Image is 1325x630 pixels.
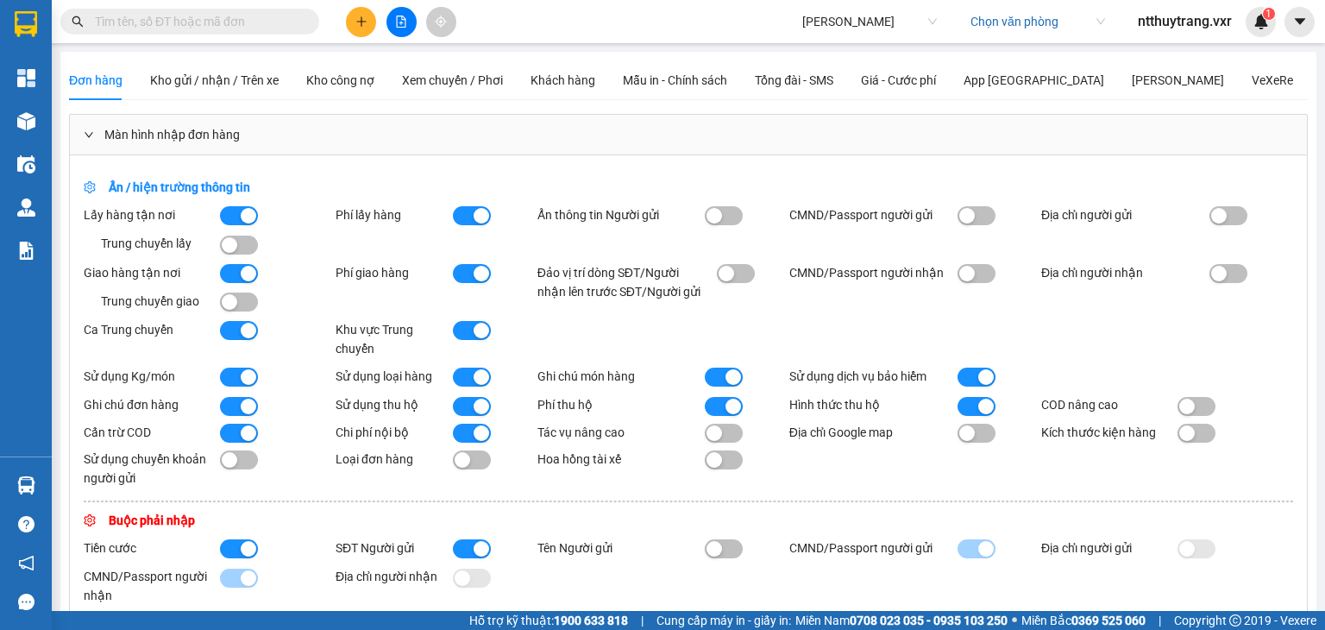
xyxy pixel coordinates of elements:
span: plus [355,16,367,28]
span: Thanh Phong [802,9,937,35]
div: Ẩn / hiện trường thông tin [84,178,587,197]
span: 1 [1265,8,1272,20]
img: dashboard-icon [17,69,35,87]
div: App [GEOGRAPHIC_DATA] [964,71,1104,90]
strong: 0708 023 035 - 0935 103 250 [850,614,1008,627]
div: Trung chuyển lấy [84,234,220,253]
div: Tiền cước [84,539,220,558]
div: CMND/Passport người gửi [789,205,958,224]
div: Chi phí nội bộ [336,423,453,442]
span: Mẫu in - Chính sách [623,73,727,87]
div: COD nâng cao [1041,395,1177,414]
div: Sử dụng loại hàng [336,367,453,386]
div: Sử dụng dịch vụ bảo hiểm [789,367,958,386]
span: | [1159,611,1161,630]
img: solution-icon [17,242,35,260]
span: ⚪️ [1012,617,1017,624]
span: file-add [395,16,407,28]
span: | [641,611,644,630]
span: right [84,129,94,140]
div: Giao hàng tận nơi [84,263,220,282]
div: Tên Người gửi [537,539,706,558]
div: Địa chỉ người gửi [1041,205,1209,224]
img: warehouse-icon [17,476,35,495]
div: Phí lấy hàng [336,205,453,224]
div: CMND/Passport người nhận [789,263,958,282]
img: icon-new-feature [1253,14,1269,29]
span: caret-down [1292,14,1308,29]
span: Miền Bắc [1021,611,1146,630]
div: Trung chuyển giao [84,292,220,311]
div: Khách hàng [531,71,595,90]
div: Địa chỉ người nhận [336,567,453,586]
button: caret-down [1284,7,1315,37]
div: CMND/Passport người nhận [84,567,220,605]
span: Đơn hàng [69,73,122,87]
div: Lấy hàng tận nơi [84,205,220,224]
span: notification [18,555,35,571]
div: Sử dụng Kg/món [84,367,220,386]
div: Hình thức thu hộ [789,395,958,414]
div: CMND/Passport người gửi [789,539,958,558]
button: file-add [386,7,417,37]
span: Cung cấp máy in - giấy in: [656,611,791,630]
img: logo-vxr [15,11,37,37]
img: warehouse-icon [17,112,35,130]
img: warehouse-icon [17,155,35,173]
span: setting [84,181,96,193]
div: Kho công nợ [306,71,374,90]
div: [PERSON_NAME] [1132,71,1224,90]
div: Phí giao hàng [336,263,453,282]
span: Buộc phải nhập [84,513,195,527]
div: Ghi chú món hàng [537,367,706,386]
div: Đảo vị trí dòng SĐT/Người nhận lên trước SĐT/Người gửi [537,263,706,301]
span: Hỗ trợ kỹ thuật: [469,611,628,630]
span: Miền Nam [795,611,1008,630]
div: Địa chỉ người gửi [1041,539,1177,558]
div: Hoa hồng tài xế [537,450,706,469]
div: Sử dụng thu hộ [336,395,453,414]
div: Ẩn thông tin Người gửi [537,205,706,224]
input: Tìm tên, số ĐT hoặc mã đơn [95,12,298,31]
div: Cấn trừ COD [84,423,220,442]
strong: 1900 633 818 [554,614,628,627]
span: Giá - Cước phí [861,73,936,87]
button: plus [346,7,376,37]
span: Xem chuyến / Phơi [402,73,503,87]
img: warehouse-icon [17,198,35,217]
div: Địa chỉ Google map [789,423,958,442]
sup: 1 [1263,8,1275,20]
span: Tổng đài - SMS [755,73,833,87]
div: Kích thước kiện hàng [1041,423,1177,442]
span: aim [435,16,447,28]
strong: 0369 525 060 [1071,614,1146,627]
div: Địa chỉ người nhận [1041,263,1209,282]
div: Tác vụ nâng cao [537,423,706,442]
span: search [72,16,84,28]
span: setting [84,514,96,526]
span: ntthuytrang.vxr [1124,10,1246,32]
span: copyright [1229,614,1241,627]
div: SĐT Người gửi [336,539,453,558]
span: question-circle [18,516,35,532]
button: aim [426,7,456,37]
div: Loại đơn hàng [336,450,453,469]
div: Sử dụng chuyển khoản người gửi [84,450,220,488]
div: VeXeRe [1252,71,1293,90]
div: Phí thu hộ [537,395,706,414]
span: Kho gửi / nhận / Trên xe [150,73,279,87]
div: Khu vực Trung chuyển [336,320,453,358]
div: Ghi chú đơn hàng [84,395,220,414]
div: Màn hình nhập đơn hàng [70,115,1307,154]
div: Ca Trung chuyển [84,320,220,339]
span: message [18,594,35,610]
